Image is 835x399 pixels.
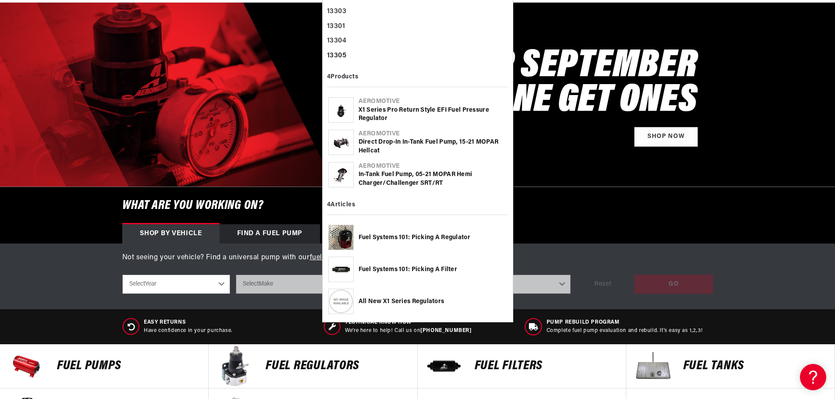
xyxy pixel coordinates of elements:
img: In-Tank Fuel Pump, 05-21 MOPAR Hemi Charger/Challenger SRT/RT [329,166,353,183]
a: Fuel Tanks Fuel Tanks [626,344,835,388]
div: All New X1 Series Regulators [359,297,507,306]
b: 4 Articles [327,201,355,208]
img: Fuel Systems 101: Picking a Regulator [329,225,353,250]
img: X1 Series Pro Return Style EFI Fuel Pressure Regulator [333,98,349,122]
div: Fuel Systems 101: Picking a Regulator [359,233,507,242]
a: fuel pump finder [310,254,365,261]
img: Direct Drop-In In-Tank Fuel Pump, 15-21 MOPAR Hellcat [329,134,353,151]
a: FUEL REGULATORS FUEL REGULATORS [209,344,417,388]
div: Find a Fuel Pump [220,224,320,244]
a: FUEL FILTERS FUEL FILTERS [418,344,626,388]
div: Aeromotive [359,130,507,138]
a: Shop Now [634,127,698,147]
div: Aeromotive [359,97,507,106]
p: Not seeing your vehicle? Find a universal pump with our [122,252,713,264]
div: Fuel Systems 101: Picking a Filter [359,265,507,274]
p: Fuel Tanks [683,360,826,373]
span: Pump Rebuild program [547,319,703,326]
img: Fuel Systems 101: Picking a Filter [329,261,353,278]
select: Year [122,275,230,294]
p: FUEL FILTERS [475,360,617,373]
div: 13304 [327,34,508,49]
select: Make [236,275,344,294]
b: 4 Products [327,74,359,80]
b: 13305 [327,52,347,59]
span: Technical Know How [345,319,471,326]
p: We’re here to help! Call us on [345,327,471,335]
select: Engine [463,275,571,294]
h2: SHOP SEPTEMBER BUY ONE GET ONES [427,49,698,119]
div: X1 Series Pro Return Style EFI Fuel Pressure Regulator [359,106,507,123]
div: 13301 [327,19,508,34]
img: Fuel Pumps [4,344,48,388]
p: Complete fuel pump evaluation and rebuild. It's easy as 1,2,3! [547,327,703,335]
div: In-Tank Fuel Pump, 05-21 MOPAR Hemi Charger/Challenger SRT/RT [359,170,507,187]
div: Aeromotive [359,162,507,171]
img: Fuel Tanks [631,344,675,388]
div: Shop by vehicle [122,224,220,244]
h6: What are you working on? [100,187,735,224]
img: FUEL REGULATORS [213,344,257,388]
p: FUEL REGULATORS [266,360,408,373]
a: [PHONE_NUMBER] [420,328,471,333]
img: FUEL FILTERS [422,344,466,388]
p: Fuel Pumps [57,360,199,373]
img: All New X1 Series Regulators [329,289,353,314]
div: Direct Drop-In In-Tank Fuel Pump, 15-21 MOPAR Hellcat [359,138,507,155]
div: 13303 [327,4,508,19]
span: Easy Returns [144,319,232,326]
p: Have confidence in your purchase. [144,327,232,335]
